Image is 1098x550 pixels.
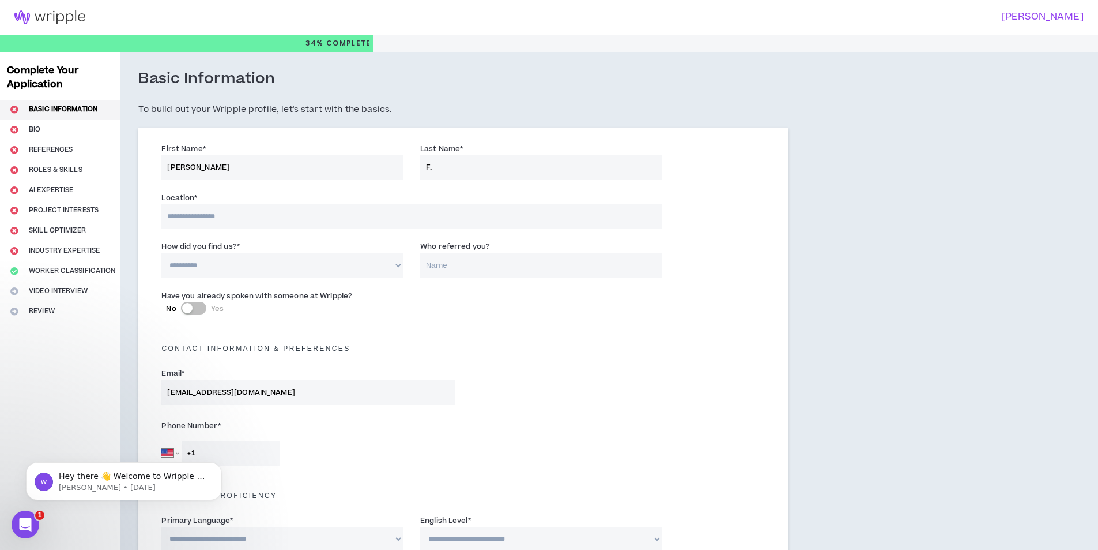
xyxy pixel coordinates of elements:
h3: [PERSON_NAME] [542,12,1084,23]
iframe: Intercom notifications message [9,438,239,519]
input: Name [420,253,662,278]
label: Last Name [420,140,463,158]
input: Enter Email [161,380,454,405]
h3: Complete Your Application [2,63,118,91]
h5: To build out your Wripple profile, let's start with the basics. [138,103,788,117]
label: Who referred you? [420,237,490,256]
label: Location [161,189,197,207]
label: Have you already spoken with someone at Wripple? [161,287,352,305]
input: First Name [161,155,403,180]
label: How did you find us? [161,237,240,256]
p: 34% [305,35,371,52]
input: Last Name [420,155,662,180]
label: First Name [161,140,205,158]
h5: Contact Information & preferences [153,345,773,353]
span: No [166,304,176,314]
button: NoYes [181,302,206,315]
span: Yes [211,304,224,314]
h3: Basic Information [138,69,275,89]
label: English Level [420,511,471,530]
iframe: Intercom live chat [12,511,39,538]
label: Phone Number [161,417,454,435]
span: 1 [35,511,44,520]
label: Email [161,364,184,383]
span: Complete [324,38,371,48]
h5: Language Proficiency [153,492,773,500]
label: Primary Language [161,511,233,530]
